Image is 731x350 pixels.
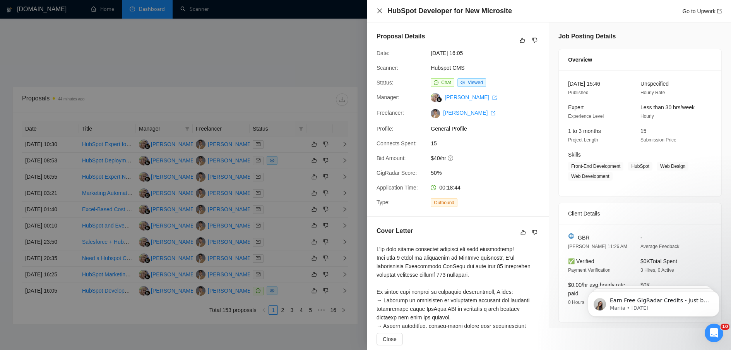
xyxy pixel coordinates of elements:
span: 10 [721,324,729,330]
span: eye [461,80,465,85]
span: Chat [441,80,451,85]
span: Manager: [377,94,399,100]
span: Experience Level [568,114,604,119]
span: clock-circle [431,185,436,190]
span: [DATE] 16:05 [431,49,547,57]
iframe: Intercom notifications message [576,275,731,329]
img: gigradar-bm.png [437,97,442,102]
span: Project Length [568,137,598,143]
img: 🌐 [568,233,574,239]
span: like [520,37,525,43]
span: $0.00/hr avg hourly rate paid [568,282,625,297]
span: Less than 30 hrs/week [640,104,695,110]
button: dislike [530,36,539,45]
div: Client Details [568,203,712,224]
span: GBR [578,233,589,242]
span: General Profile [431,124,547,133]
span: Close [383,335,397,343]
span: export [491,111,495,116]
span: [PERSON_NAME] 11:26 AM [568,244,627,249]
span: 00:18:44 [439,184,461,191]
h5: Job Posting Details [558,32,616,41]
span: Viewed [468,80,483,85]
button: like [519,228,528,237]
iframe: Intercom live chat [705,324,723,342]
span: export [717,9,722,14]
span: Hourly [640,114,654,119]
span: - [640,234,642,241]
span: Date: [377,50,389,56]
span: ✅ Verified [568,258,594,264]
span: 1 to 3 months [568,128,601,134]
h5: Cover Letter [377,226,413,236]
span: Type: [377,199,390,205]
span: Profile: [377,126,394,132]
span: question-circle [448,155,454,161]
span: export [492,95,497,100]
h5: Proposal Details [377,32,425,41]
span: Hourly Rate [640,90,665,95]
span: Payment Verification [568,267,610,273]
span: Status: [377,79,394,86]
span: Expert [568,104,584,110]
button: Close [377,333,403,345]
span: Skills [568,152,581,158]
span: $0K Total Spent [640,258,677,264]
span: Outbound [431,198,457,207]
span: 3 Hires, 0 Active [640,267,674,273]
a: Go to Upworkexport [682,8,722,14]
button: Close [377,8,383,14]
span: Connects Spent: [377,140,417,147]
button: like [518,36,527,45]
a: Hubspot CMS [431,65,464,71]
span: Scanner: [377,65,398,71]
span: 0 Hours [568,300,584,305]
a: [PERSON_NAME] export [443,110,495,116]
span: Web Design [657,162,688,171]
span: dislike [532,229,538,236]
span: [DATE] 15:46 [568,81,600,87]
a: [PERSON_NAME] export [445,94,497,100]
span: Front-End Development [568,162,623,171]
span: Overview [568,55,592,64]
span: Application Time: [377,184,418,191]
span: dislike [532,37,538,43]
span: like [520,229,526,236]
span: HubSpot [628,162,652,171]
span: 15 [431,139,547,148]
span: Bid Amount: [377,155,406,161]
span: $40/hr [431,154,547,162]
span: Unspecified [640,81,669,87]
button: dislike [530,228,539,237]
span: Submission Price [640,137,676,143]
h4: HubSpot Developer for New Microsite [387,6,512,16]
span: Web Development [568,172,613,181]
img: c1GXWDYvW1g6O0SYbXx0R0FxXFjb90V1lJywe_k0aHFu_rGG5Xu5m9sEpH3EoINX5V [431,109,440,118]
span: GigRadar Score: [377,170,417,176]
span: Freelancer: [377,110,404,116]
span: message [434,80,438,85]
span: 50% [431,169,547,177]
span: 15 [640,128,647,134]
span: close [377,8,383,14]
span: Average Feedback [640,244,680,249]
span: Published [568,90,589,95]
